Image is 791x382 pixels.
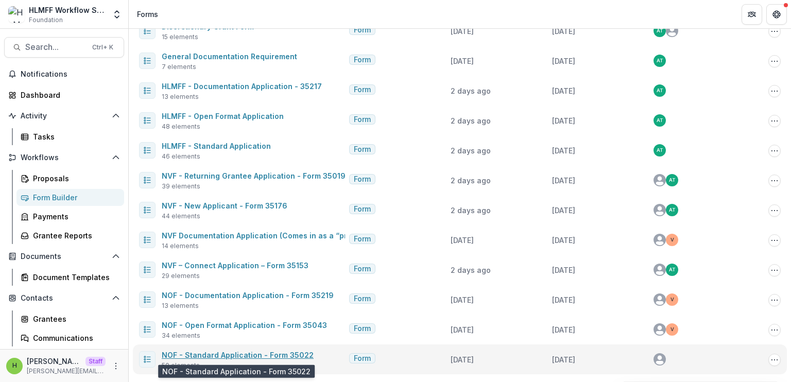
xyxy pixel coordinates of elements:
[552,27,575,36] span: [DATE]
[354,294,371,303] span: Form
[552,266,575,274] span: [DATE]
[33,272,116,283] div: Document Templates
[16,269,124,286] a: Document Templates
[552,116,575,125] span: [DATE]
[16,208,124,225] a: Payments
[354,85,371,94] span: Form
[768,354,781,366] button: Options
[552,296,575,304] span: [DATE]
[657,58,663,63] div: Anna Test
[33,131,116,142] div: Tasks
[162,301,199,310] span: 13 elements
[4,86,124,103] a: Dashboard
[133,7,162,22] nav: breadcrumb
[669,207,676,213] div: Anna Test
[162,171,346,180] a: NVF - Returning Grantee Application - Form 35019
[4,37,124,58] button: Search...
[25,42,86,52] span: Search...
[654,204,666,216] svg: avatar
[16,310,124,327] a: Grantees
[4,290,124,306] button: Open Contacts
[552,236,575,245] span: [DATE]
[552,176,575,185] span: [DATE]
[669,267,676,272] div: Anna Test
[4,108,124,124] button: Open Activity
[552,206,575,215] span: [DATE]
[110,4,124,25] button: Open entity switcher
[451,296,474,304] span: [DATE]
[4,248,124,265] button: Open Documents
[657,148,663,153] div: Anna Test
[354,175,371,184] span: Form
[654,323,666,336] svg: avatar
[162,261,308,270] a: NVF – Connect Application – Form 35153
[654,264,666,276] svg: avatar
[552,325,575,334] span: [DATE]
[670,327,674,332] div: Venkat
[552,86,575,95] span: [DATE]
[657,28,663,33] div: Anna Test
[16,227,124,244] a: Grantee Reports
[33,333,116,343] div: Communications
[162,52,297,61] a: General Documentation Requirement
[354,265,371,273] span: Form
[137,9,158,20] div: Forms
[451,325,474,334] span: [DATE]
[768,234,781,247] button: Options
[16,329,124,346] a: Communications
[768,115,781,127] button: Options
[162,212,200,221] span: 44 elements
[90,42,115,53] div: Ctrl + K
[33,192,116,203] div: Form Builder
[552,146,575,155] span: [DATE]
[451,206,491,215] span: 2 days ago
[768,145,781,157] button: Options
[21,112,108,120] span: Activity
[162,112,284,120] a: HLMFF - Open Format Application
[21,153,108,162] span: Workflows
[654,234,666,246] svg: avatar
[354,145,371,154] span: Form
[451,176,491,185] span: 2 days ago
[33,314,116,324] div: Grantees
[354,26,371,34] span: Form
[666,25,678,37] svg: avatar
[162,122,200,131] span: 48 elements
[29,5,106,15] div: HLMFF Workflow Sandbox
[162,62,196,72] span: 7 elements
[33,230,116,241] div: Grantee Reports
[85,357,106,366] p: Staff
[162,152,200,161] span: 46 elements
[354,324,371,333] span: Form
[354,205,371,214] span: Form
[552,355,575,364] span: [DATE]
[110,360,122,372] button: More
[451,86,491,95] span: 2 days ago
[768,264,781,276] button: Options
[4,149,124,166] button: Open Workflows
[657,88,663,93] div: Anna Test
[451,146,491,155] span: 2 days ago
[33,211,116,222] div: Payments
[162,231,430,240] a: NVF Documentation Application (Comes in as a “proposal”) – Form 35200
[12,362,17,369] div: Himanshu
[670,297,674,302] div: Venkat
[768,204,781,217] button: Options
[162,331,200,340] span: 34 elements
[162,291,334,300] a: NOF - Documentation Application - Form 35219
[16,128,124,145] a: Tasks
[768,25,781,38] button: Options
[21,294,108,303] span: Contacts
[16,170,124,187] a: Proposals
[742,4,762,25] button: Partners
[354,354,371,363] span: Form
[162,92,199,101] span: 13 elements
[21,70,120,79] span: Notifications
[768,175,781,187] button: Options
[162,361,200,370] span: 50 elements
[451,116,491,125] span: 2 days ago
[162,321,327,329] a: NOF - Open Format Application - Form 35043
[162,201,287,210] a: NVF - New Applicant - Form 35176
[21,90,116,100] div: Dashboard
[552,57,575,65] span: [DATE]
